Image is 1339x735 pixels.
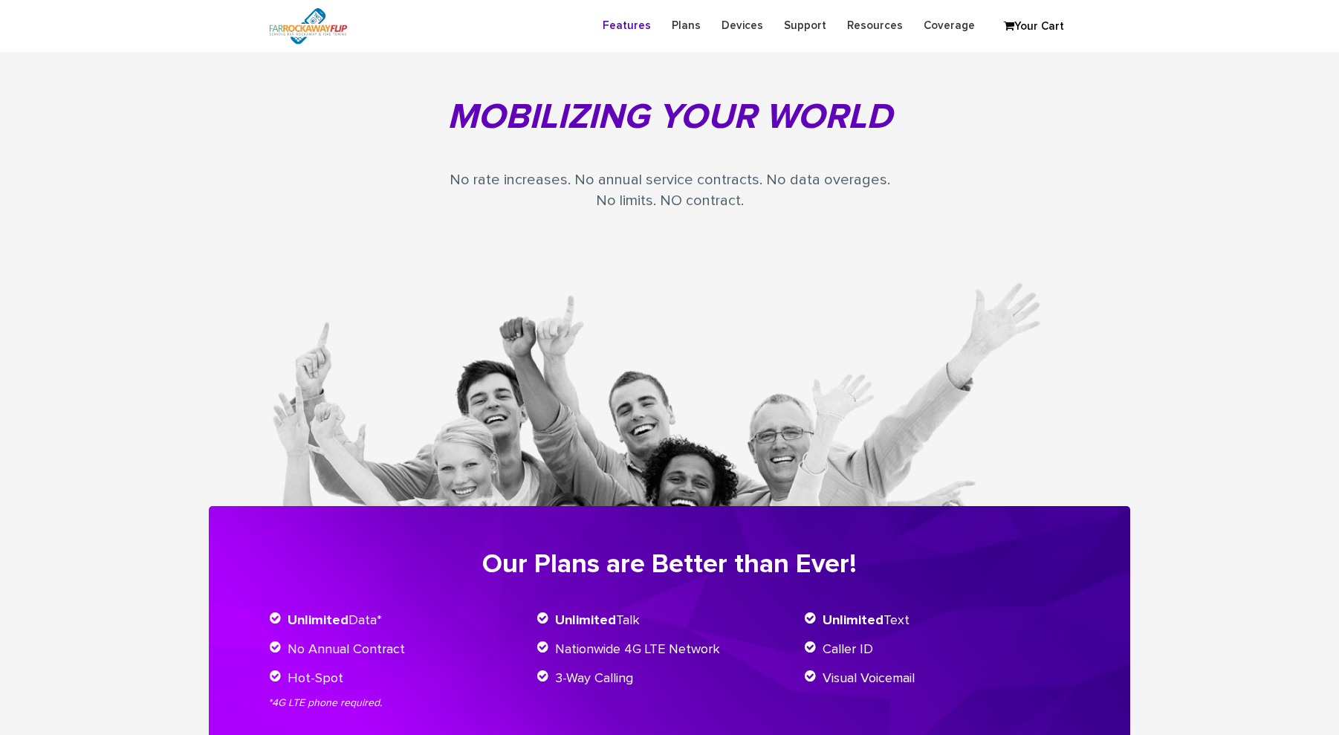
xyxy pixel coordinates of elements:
[774,11,837,40] a: Support
[536,609,803,631] li: Talk
[711,11,774,40] a: Devices
[661,11,711,40] a: Plans
[268,638,536,660] li: No Annual Contract
[536,638,803,660] li: Nationwide 4G LTE Network
[803,667,1071,689] li: Visual Voicemail
[268,551,1071,580] h2: Our Plans are Better than Ever!
[837,11,913,40] a: Resources
[536,667,803,689] li: 3-Way Calling
[170,279,1092,640] img: hero
[268,667,536,689] li: Hot-Spot
[555,614,616,627] span: Unlimited
[268,696,382,710] p: *4G LTE phone required.
[447,169,892,211] p: No rate increases. No annual service contracts. No data overages. No limits. NO contract.
[823,614,884,627] span: Unlimited
[209,37,1130,169] h1: Mobilizing your World
[913,11,985,40] a: Coverage
[996,16,1071,38] a: Your Cart
[268,609,536,631] li: Data*
[288,614,348,627] span: Unlimited
[592,11,661,40] a: Features
[803,609,1071,631] li: Text
[803,638,1071,660] li: Caller ID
